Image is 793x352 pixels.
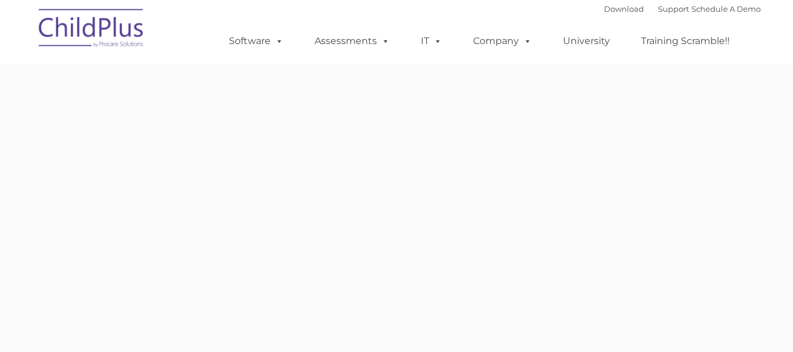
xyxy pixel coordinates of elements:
a: Assessments [303,29,401,53]
img: ChildPlus by Procare Solutions [33,1,150,59]
a: Schedule A Demo [691,4,761,14]
font: | [604,4,761,14]
a: Training Scramble!! [629,29,741,53]
a: University [551,29,622,53]
a: Support [658,4,689,14]
a: Download [604,4,644,14]
a: IT [409,29,454,53]
a: Company [461,29,544,53]
a: Software [217,29,295,53]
